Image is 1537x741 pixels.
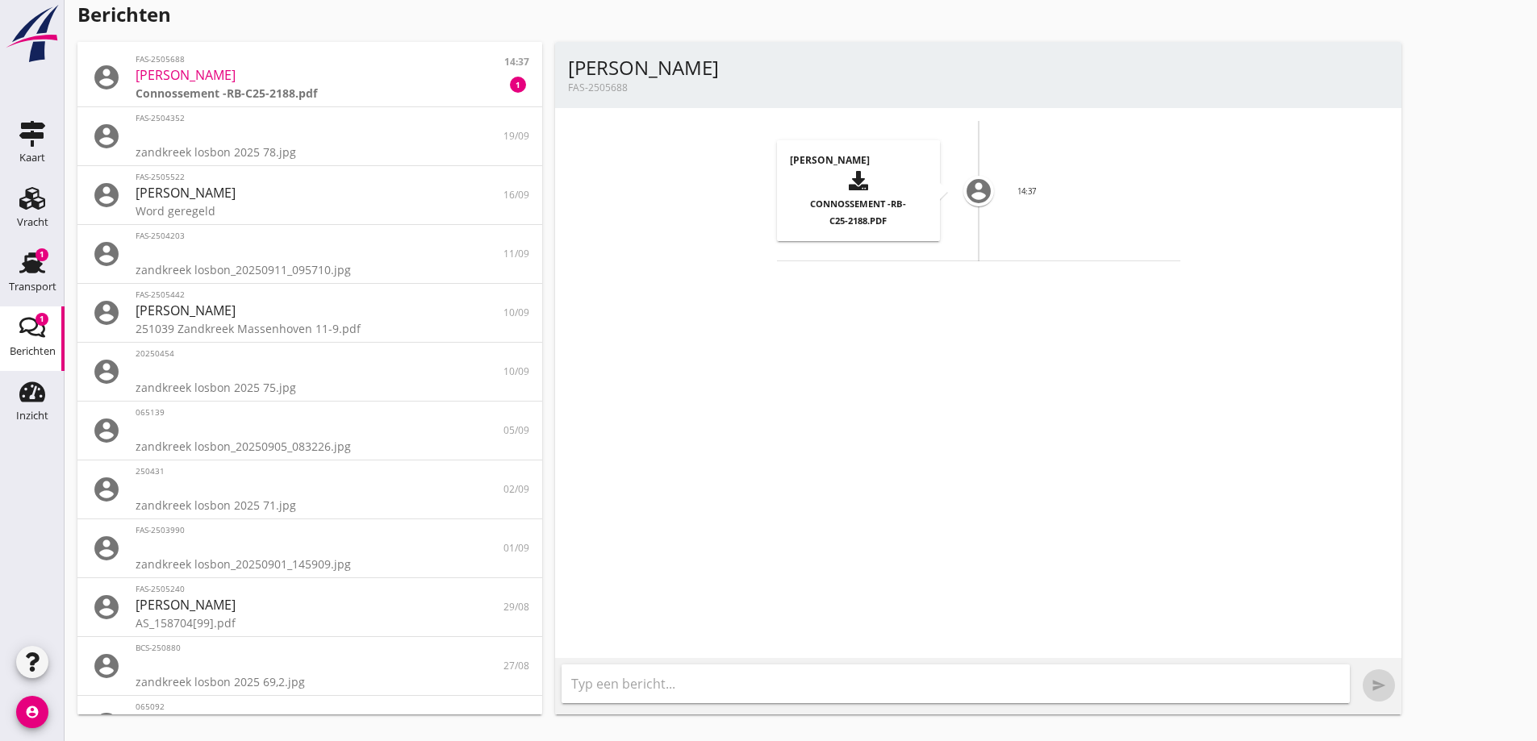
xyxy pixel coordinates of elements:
span: FAS-2504352 [136,112,191,124]
div: 1 [510,77,526,93]
span: [PERSON_NAME] [136,596,236,614]
i: account_circle [90,709,123,741]
span: BCS-250880 [136,642,187,654]
div: 1 [36,248,48,261]
span: [PERSON_NAME] [136,302,236,319]
span: 02/09 [503,482,529,497]
i: account_circle [90,650,123,682]
span: 10/09 [503,306,529,320]
a: BCS-250880zandkreek losbon 2025 69,2.jpg27/08 [77,637,542,695]
div: Inzicht [16,410,48,421]
span: FAS-2505522 [136,171,191,183]
span: 14:37 [504,55,529,69]
a: FAS-2505442[PERSON_NAME]251039 Zandkreek Massenhoven 11-9.pdf10/09 [77,284,542,342]
i: account_circle [90,414,123,447]
span: 05/09 [503,423,529,438]
a: FAS-2505688[PERSON_NAME]Connossement -RB-C25-2188.pdf14:371 [77,48,542,106]
span: [PERSON_NAME] [568,54,719,81]
h4: [PERSON_NAME] [790,153,927,168]
div: Kaart [19,152,45,163]
i: account_circle [90,238,123,270]
span: FAS-2505688 [568,81,628,94]
a: 065139zandkreek losbon_20250905_083226.jpg05/09 [77,402,542,460]
span: 065092 [136,701,171,713]
i: account_circle [90,473,123,506]
span: 250431 [136,465,171,477]
div: Transport [9,281,56,292]
i: account_circle [90,591,123,623]
div: 1 [36,313,48,326]
button: Connossement -RB-C25-2188.pdf [790,168,927,228]
span: [PERSON_NAME] [136,66,236,84]
input: Typ een bericht... [571,671,1340,697]
span: 19/09 [503,129,529,144]
i: account_circle [16,696,48,728]
a: 250431zandkreek losbon 2025 71.jpg02/09 [77,460,542,518]
div: Berichten [10,346,56,356]
span: 29/08 [503,600,529,614]
div: AS_158704[99].pdf [136,614,484,631]
div: zandkreek losbon 2025 69,2.jpg [136,673,484,690]
span: 11/09 [503,247,529,261]
div: zandkreek losbon_20250901_145909.jpg [136,556,484,572]
span: FAS-2503990 [136,524,191,536]
a: FAS-2504352zandkreek losbon 2025 78.jpg19/09 [77,107,542,165]
div: zandkreek losbon_20250911_095710.jpg [136,261,484,278]
div: Vracht [17,217,48,227]
span: [PERSON_NAME] [136,184,236,202]
div: zandkreek losbon_20250905_083226.jpg [136,438,484,455]
span: FAS-2504203 [136,230,191,242]
div: zandkreek losbon 2025 71.jpg [136,497,484,514]
span: 27/08 [503,659,529,673]
a: FAS-2503990zandkreek losbon_20250901_145909.jpg01/09 [77,519,542,577]
i: account_circle [90,356,123,388]
i: account_circle [90,120,123,152]
span: FAS-2505240 [136,583,191,595]
i: account_circle [90,532,123,564]
span: 065139 [136,406,171,418]
span: 10/09 [503,364,529,379]
span: 01/09 [503,541,529,556]
a: 20250454zandkreek losbon 2025 75.jpg10/09 [77,343,542,401]
i: account_circle [90,297,123,329]
img: logo-small.a267ee39.svg [3,4,61,64]
a: FAS-2505240[PERSON_NAME]AS_158704[99].pdf29/08 [77,578,542,636]
small: 14:37 [1017,186,1036,197]
a: FAS-2504203zandkreek losbon_20250911_095710.jpg11/09 [77,225,542,283]
span: 16/09 [503,188,529,202]
i: account_circle [959,172,998,210]
div: 251039 Zandkreek Massenhoven 11-9.pdf [136,320,484,337]
a: FAS-2505522[PERSON_NAME]Word geregeld16/09 [77,166,542,224]
span: FAS-2505442 [136,289,191,301]
span: Connossement -RB-C25-2188.pdf [810,198,906,227]
span: FAS-2505688 [136,53,191,65]
div: Word geregeld [136,202,484,219]
div: Connossement -RB-C25-2188.pdf [136,85,484,102]
div: zandkreek losbon 2025 78.jpg [136,144,484,160]
span: 20250454 [136,348,181,360]
i: account_circle [90,61,123,94]
div: zandkreek losbon 2025 75.jpg [136,379,484,396]
i: account_circle [90,179,123,211]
